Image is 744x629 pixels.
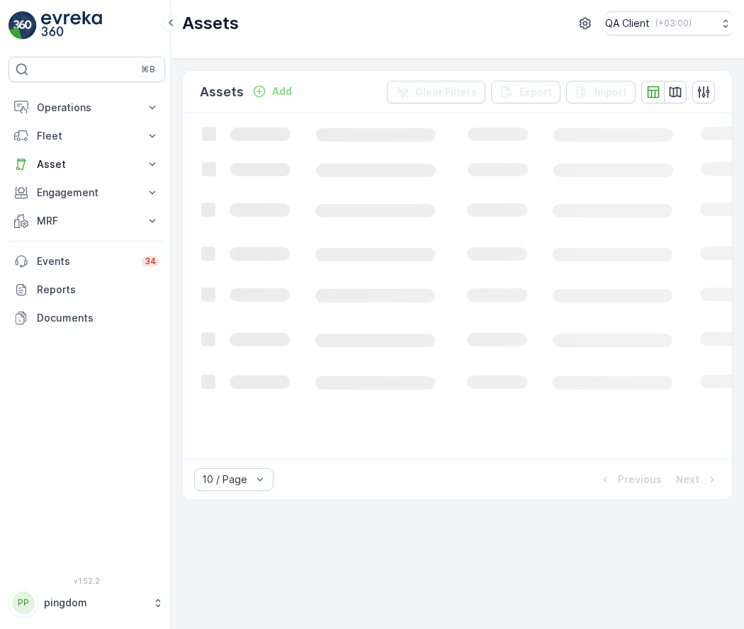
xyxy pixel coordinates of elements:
p: ⌘B [141,64,155,75]
button: PPpingdom [9,588,165,618]
p: Previous [618,472,662,487]
button: Add [247,83,298,100]
p: Export [519,85,552,99]
img: logo [9,11,37,40]
button: MRF [9,207,165,235]
p: Next [676,472,699,487]
button: Operations [9,93,165,122]
p: MRF [37,214,137,228]
p: Clear Filters [415,85,477,99]
div: PP [12,591,35,614]
p: Events [37,254,133,268]
button: Export [491,81,560,103]
p: pingdom [44,596,145,610]
button: Clear Filters [387,81,485,103]
p: Documents [37,311,159,325]
p: Assets [200,82,244,102]
img: logo_light-DOdMpM7g.png [41,11,102,40]
p: Asset [37,157,137,171]
button: Engagement [9,178,165,207]
a: Reports [9,276,165,304]
a: Events34 [9,247,165,276]
p: Add [272,84,292,98]
span: v 1.52.2 [9,577,165,585]
button: Next [675,471,721,488]
p: QA Client [605,16,650,30]
button: Previous [597,471,663,488]
button: QA Client(+03:00) [605,11,733,35]
button: Import [566,81,636,103]
p: 34 [145,256,157,267]
button: Asset [9,150,165,178]
p: Operations [37,101,137,115]
p: Assets [182,12,239,35]
p: Engagement [37,186,137,200]
p: Fleet [37,129,137,143]
p: Reports [37,283,159,297]
p: ( +03:00 ) [655,18,692,29]
button: Fleet [9,122,165,150]
a: Documents [9,304,165,332]
p: Import [594,85,627,99]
